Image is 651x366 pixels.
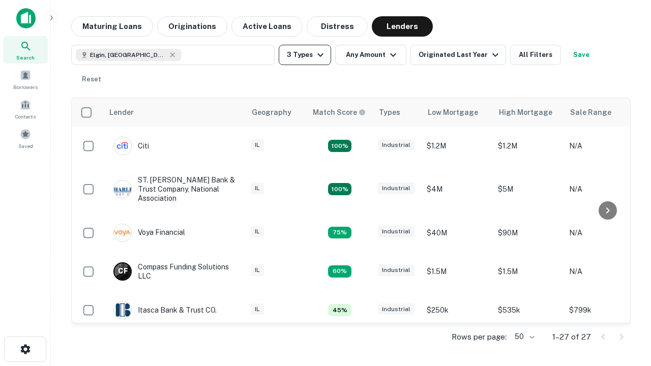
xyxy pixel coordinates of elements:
div: Industrial [378,264,415,276]
th: High Mortgage [493,98,564,127]
div: Sale Range [570,106,611,118]
img: picture [114,137,131,155]
div: Geography [252,106,291,118]
td: $40M [422,213,493,252]
td: $90M [493,213,564,252]
button: Any Amount [335,45,406,65]
p: 1–27 of 27 [552,331,591,343]
td: $250k [422,291,493,329]
span: Saved [18,142,33,150]
div: Itasca Bank & Trust CO. [113,301,217,319]
div: Matching Properties: 3, hasApolloMatch: undefined [328,304,351,316]
th: Types [373,98,422,127]
button: Maturing Loans [71,16,153,37]
div: Industrial [378,303,415,315]
button: Save your search to get updates of matches that match your search criteria. [565,45,598,65]
button: Originations [157,16,227,37]
button: Reset [75,69,108,89]
td: $1.2M [422,127,493,165]
a: Borrowers [3,66,48,93]
td: $5M [493,165,564,213]
div: Capitalize uses an advanced AI algorithm to match your search with the best lender. The match sco... [313,107,366,118]
div: IL [251,264,264,276]
div: Matching Properties: 9, hasApolloMatch: undefined [328,140,351,152]
button: Originated Last Year [410,45,506,65]
h6: Match Score [313,107,364,118]
iframe: Chat Widget [600,252,651,301]
td: $1.2M [493,127,564,165]
div: Voya Financial [113,224,185,242]
div: Compass Funding Solutions LLC [113,262,235,281]
a: Contacts [3,95,48,123]
div: Industrial [378,139,415,151]
div: Lender [109,106,134,118]
button: 3 Types [279,45,331,65]
th: Low Mortgage [422,98,493,127]
div: Matching Properties: 5, hasApolloMatch: undefined [328,227,351,239]
div: Low Mortgage [428,106,478,118]
td: $4M [422,165,493,213]
div: IL [251,182,264,194]
div: IL [251,226,264,237]
img: picture [114,180,131,198]
div: Matching Properties: 12, hasApolloMatch: undefined [328,183,351,195]
div: ST. [PERSON_NAME] Bank & Trust Company, National Association [113,175,235,203]
img: capitalize-icon.png [16,8,36,28]
th: Capitalize uses an advanced AI algorithm to match your search with the best lender. The match sco... [307,98,373,127]
th: Geography [246,98,307,127]
button: Lenders [372,16,433,37]
img: picture [114,224,131,241]
span: Contacts [15,112,36,120]
div: IL [251,139,264,151]
span: Search [16,53,35,62]
td: $535k [493,291,564,329]
div: Citi [113,137,149,155]
span: Borrowers [13,83,38,91]
td: $1.5M [493,252,564,291]
button: Elgin, [GEOGRAPHIC_DATA], [GEOGRAPHIC_DATA] [71,45,275,65]
span: Elgin, [GEOGRAPHIC_DATA], [GEOGRAPHIC_DATA] [90,50,166,59]
p: Rows per page: [452,331,507,343]
button: All Filters [510,45,561,65]
button: Active Loans [231,16,303,37]
button: Distress [307,16,368,37]
div: Industrial [378,226,415,237]
img: picture [114,301,131,319]
a: Search [3,36,48,64]
div: Industrial [378,182,415,194]
div: High Mortgage [499,106,552,118]
div: Types [379,106,400,118]
div: IL [251,303,264,315]
div: 50 [511,329,536,344]
td: $1.5M [422,252,493,291]
p: C F [118,266,128,277]
div: Originated Last Year [419,49,501,61]
th: Lender [103,98,246,127]
div: Matching Properties: 4, hasApolloMatch: undefined [328,265,351,278]
a: Saved [3,125,48,152]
